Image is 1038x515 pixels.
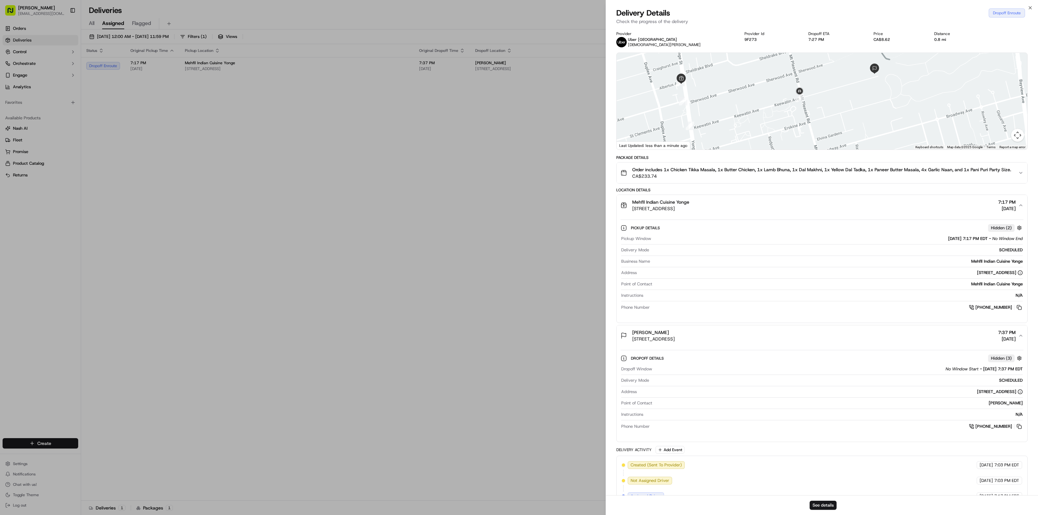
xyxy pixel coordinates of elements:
button: Hidden (3) [988,354,1023,362]
span: [PHONE_NUMBER] [975,424,1012,429]
a: Report a map error [999,145,1025,149]
span: No Window Start [946,366,979,372]
span: Phone Number [621,305,650,310]
button: Hidden (2) [988,224,1023,232]
p: Uber [GEOGRAPHIC_DATA] [628,37,701,42]
span: - [980,366,982,372]
span: Address [621,270,637,276]
button: [PERSON_NAME][STREET_ADDRESS]7:37 PM[DATE] [617,325,1027,346]
span: 7:37 PM [998,329,1016,336]
span: Order includes 1x Chicken Tikka Masala, 1x Butter Chicken, 1x Lamb Bhuna, 1x Dal Makhni, 1x Yello... [632,166,1011,173]
span: [DATE] 7:17 PM EDT [948,236,988,242]
span: [PHONE_NUMBER] [975,305,1012,310]
div: Price [874,31,924,36]
img: 1736555255976-a54dd68f-1ca7-489b-9aae-adbdc363a1c4 [6,62,18,74]
a: [PHONE_NUMBER] [969,304,1023,311]
span: Delivery Details [616,8,670,18]
span: Hidden ( 3 ) [991,355,1012,361]
span: [DATE] [998,336,1016,342]
div: Provider [616,31,734,36]
div: Dropoff ETA [808,31,863,36]
span: [DATE] [998,205,1016,212]
img: Angelique Valdez [6,95,17,105]
span: Business Name [621,258,650,264]
div: Mehfll Indian Cuisine Yonge[STREET_ADDRESS]7:17 PM[DATE] [617,216,1027,323]
div: Distance [934,31,984,36]
span: [DATE] [980,478,993,484]
img: 1736555255976-a54dd68f-1ca7-489b-9aae-adbdc363a1c4 [13,101,18,106]
input: Got a question? Start typing here... [17,42,117,49]
span: [DATE] 7:37 PM EDT [983,366,1023,372]
span: CA$233.74 [632,173,1011,179]
span: Hidden ( 2 ) [991,225,1012,231]
img: Nash [6,7,19,20]
div: 1 [686,122,694,130]
div: CA$8.62 [874,37,924,42]
img: Google [618,141,640,150]
span: Address [621,389,637,395]
span: Assigned Driver [631,493,661,499]
div: 4 [679,97,687,105]
span: • [54,101,56,106]
span: Dropoff Details [631,356,665,361]
span: Pickup Details [631,225,661,231]
div: [STREET_ADDRESS] [977,389,1023,395]
span: Mehfll Indian Cuisine Yonge [632,199,689,205]
img: uber-new-logo.jpeg [616,37,627,47]
a: Terms (opens in new tab) [986,145,996,149]
div: Last Updated: less than a minute ago [617,141,690,150]
div: Mehfll Indian Cuisine Yonge [653,258,1023,264]
span: [DATE] [980,462,993,468]
div: Past conversations [6,85,43,90]
div: Location Details [616,187,1028,193]
span: [PERSON_NAME] [20,101,53,106]
button: Add Event [656,446,684,454]
button: Order includes 1x Chicken Tikka Masala, 1x Butter Chicken, 1x Lamb Bhuna, 1x Dal Makhni, 1x Yello... [617,162,1027,183]
a: Powered byPylon [46,143,78,149]
div: [PERSON_NAME][STREET_ADDRESS]7:37 PM[DATE] [617,346,1027,442]
div: 📗 [6,128,12,134]
div: SCHEDULED [652,247,1023,253]
span: Knowledge Base [13,128,50,134]
div: Package Details [616,155,1028,160]
span: [STREET_ADDRESS] [632,205,689,212]
span: Delivery Mode [621,377,649,383]
div: Provider Id [744,31,798,36]
div: Delivery Activity [616,447,652,452]
a: [PHONE_NUMBER] [969,423,1023,430]
span: [STREET_ADDRESS] [632,336,675,342]
div: Start new chat [29,62,106,69]
span: Point of Contact [621,281,652,287]
span: 7:17 PM [998,199,1016,205]
a: Open this area in Google Maps (opens a new window) [618,141,640,150]
span: 7:03 PM EDT [994,478,1019,484]
div: N/A [646,293,1023,298]
span: [DEMOGRAPHIC_DATA][PERSON_NAME] [628,42,701,47]
span: 7:17 PM EDT [994,493,1019,499]
span: [PERSON_NAME] [632,329,669,336]
div: N/A [646,412,1023,417]
span: Pickup Window [621,236,651,242]
a: 📗Knowledge Base [4,125,52,137]
div: 💻 [55,128,60,134]
div: Mehfll Indian Cuisine Yonge [655,281,1023,287]
div: 7:27 PM [808,37,863,42]
span: Map data ©2025 Google [947,145,983,149]
div: [STREET_ADDRESS] [977,270,1023,276]
button: Keyboard shortcuts [915,145,943,150]
button: Mehfll Indian Cuisine Yonge[STREET_ADDRESS]7:17 PM[DATE] [617,195,1027,216]
button: See all [101,83,118,91]
span: No Window End [992,236,1023,242]
span: - [989,236,991,242]
button: Start new chat [110,64,118,72]
span: API Documentation [61,128,104,134]
span: [DATE] [980,493,993,499]
div: SCHEDULED [652,377,1023,383]
span: Created (Sent To Provider) [631,462,682,468]
span: Point of Contact [621,400,652,406]
span: 7:03 PM EDT [994,462,1019,468]
p: Welcome 👋 [6,26,118,37]
a: 💻API Documentation [52,125,107,137]
span: Phone Number [621,424,650,429]
span: Instructions [621,293,643,298]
